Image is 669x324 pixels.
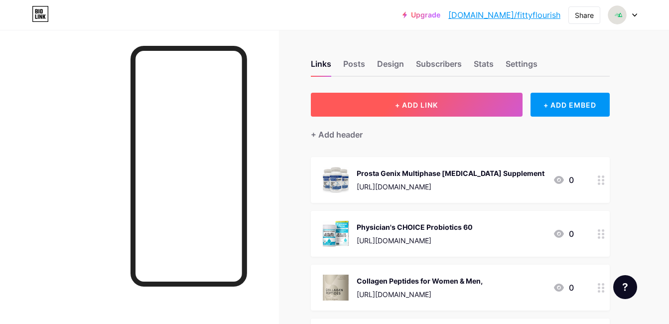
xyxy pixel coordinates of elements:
[608,5,627,24] img: fittyflourish
[323,167,349,193] img: Prosta Genix Multiphase Prostate Supplement
[357,181,544,192] div: [URL][DOMAIN_NAME]
[311,58,331,76] div: Links
[531,93,610,117] div: + ADD EMBED
[416,58,462,76] div: Subscribers
[357,222,473,232] div: Physician's CHOICE Probiotics 60
[357,168,544,178] div: Prosta Genix Multiphase [MEDICAL_DATA] Supplement
[357,289,483,300] div: [URL][DOMAIN_NAME]
[395,101,438,109] span: + ADD LINK
[323,275,349,301] img: Collagen Peptides for Women & Men,
[311,93,523,117] button: + ADD LINK
[553,282,574,294] div: 0
[357,235,473,246] div: [URL][DOMAIN_NAME]
[357,276,483,286] div: Collagen Peptides for Women & Men,
[448,9,560,21] a: [DOMAIN_NAME]/fittyflourish
[311,129,363,141] div: + Add header
[575,10,594,20] div: Share
[474,58,494,76] div: Stats
[323,221,349,247] img: Physician's CHOICE Probiotics 60
[506,58,537,76] div: Settings
[553,228,574,240] div: 0
[553,174,574,186] div: 0
[377,58,404,76] div: Design
[402,11,440,19] a: Upgrade
[343,58,365,76] div: Posts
